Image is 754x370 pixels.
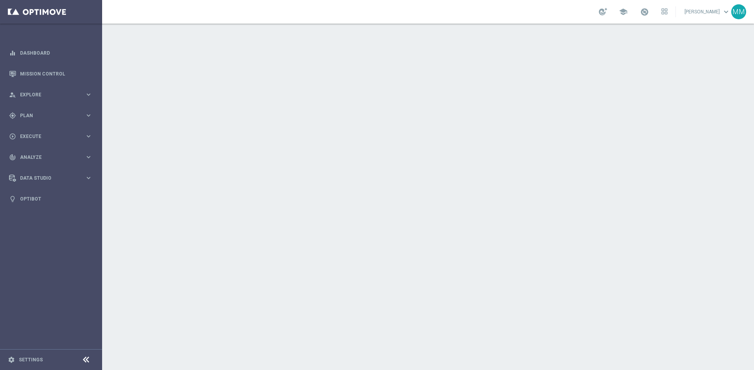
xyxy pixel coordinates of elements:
[9,91,16,98] i: person_search
[9,133,93,140] button: play_circle_outline Execute keyboard_arrow_right
[9,154,85,161] div: Analyze
[9,175,85,182] div: Data Studio
[20,63,92,84] a: Mission Control
[85,133,92,140] i: keyboard_arrow_right
[20,188,92,209] a: Optibot
[9,42,92,63] div: Dashboard
[9,112,93,119] button: gps_fixed Plan keyboard_arrow_right
[684,6,731,18] a: [PERSON_NAME]keyboard_arrow_down
[85,153,92,161] i: keyboard_arrow_right
[9,133,85,140] div: Execute
[9,112,85,119] div: Plan
[9,50,16,57] i: equalizer
[619,7,628,16] span: school
[9,63,92,84] div: Mission Control
[20,113,85,118] span: Plan
[20,92,85,97] span: Explore
[8,356,15,363] i: settings
[722,7,730,16] span: keyboard_arrow_down
[19,357,43,362] a: Settings
[85,91,92,98] i: keyboard_arrow_right
[9,188,92,209] div: Optibot
[731,4,746,19] div: MM
[85,112,92,119] i: keyboard_arrow_right
[9,92,93,98] button: person_search Explore keyboard_arrow_right
[9,71,93,77] button: Mission Control
[9,112,16,119] i: gps_fixed
[20,155,85,160] span: Analyze
[9,175,93,181] button: Data Studio keyboard_arrow_right
[9,195,16,202] i: lightbulb
[9,196,93,202] button: lightbulb Optibot
[20,134,85,139] span: Execute
[85,174,92,182] i: keyboard_arrow_right
[9,154,93,160] button: track_changes Analyze keyboard_arrow_right
[9,154,16,161] i: track_changes
[20,176,85,180] span: Data Studio
[9,133,16,140] i: play_circle_outline
[20,42,92,63] a: Dashboard
[9,91,85,98] div: Explore
[9,50,93,56] button: equalizer Dashboard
